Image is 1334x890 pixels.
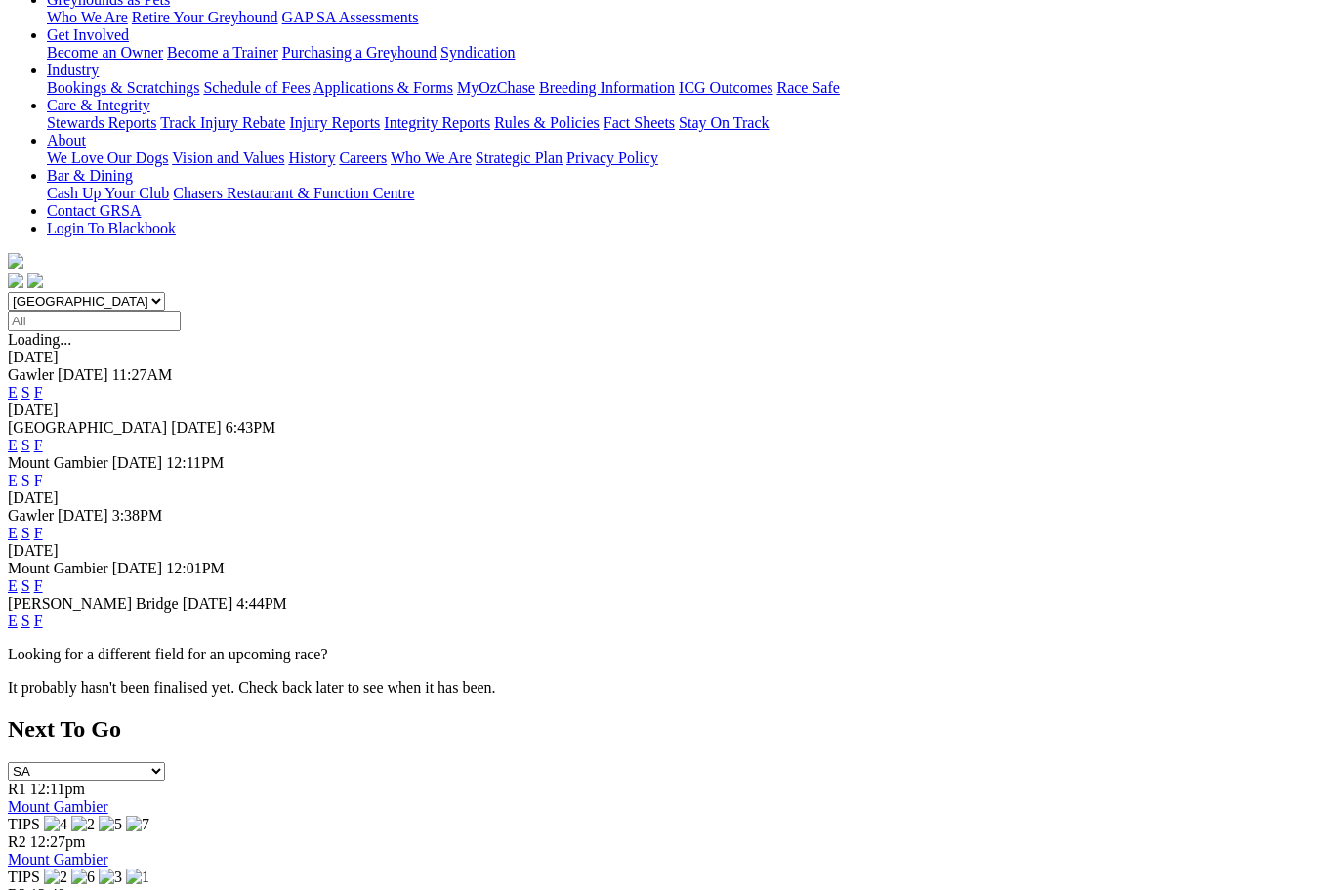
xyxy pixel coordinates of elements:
[167,44,278,61] a: Become a Trainer
[99,869,122,886] img: 3
[236,595,287,612] span: 4:44PM
[339,149,387,166] a: Careers
[8,402,1326,419] div: [DATE]
[457,79,535,96] a: MyOzChase
[126,816,149,833] img: 7
[604,114,675,131] a: Fact Sheets
[8,331,71,348] span: Loading...
[8,542,1326,560] div: [DATE]
[8,798,108,815] a: Mount Gambier
[166,454,224,471] span: 12:11PM
[8,311,181,331] input: Select date
[288,149,335,166] a: History
[21,525,30,541] a: S
[34,525,43,541] a: F
[47,220,176,236] a: Login To Blackbook
[47,149,168,166] a: We Love Our Dogs
[44,816,67,833] img: 4
[21,577,30,594] a: S
[21,472,30,488] a: S
[440,44,515,61] a: Syndication
[47,79,199,96] a: Bookings & Scratchings
[47,114,156,131] a: Stewards Reports
[8,419,167,436] span: [GEOGRAPHIC_DATA]
[539,79,675,96] a: Breeding Information
[44,869,67,886] img: 2
[494,114,600,131] a: Rules & Policies
[47,79,1326,97] div: Industry
[8,472,18,488] a: E
[8,366,54,383] span: Gawler
[30,781,85,797] span: 12:11pm
[8,525,18,541] a: E
[8,679,496,696] partial: It probably hasn't been finalised yet. Check back later to see when it has been.
[21,437,30,453] a: S
[47,167,133,184] a: Bar & Dining
[313,79,453,96] a: Applications & Forms
[8,253,23,269] img: logo-grsa-white.png
[34,577,43,594] a: F
[47,26,129,43] a: Get Involved
[203,79,310,96] a: Schedule of Fees
[34,384,43,401] a: F
[71,816,95,833] img: 2
[47,202,141,219] a: Contact GRSA
[391,149,472,166] a: Who We Are
[47,185,1326,202] div: Bar & Dining
[776,79,839,96] a: Race Safe
[8,595,179,612] span: [PERSON_NAME] Bridge
[566,149,658,166] a: Privacy Policy
[183,595,233,612] span: [DATE]
[8,781,26,797] span: R1
[173,185,414,201] a: Chasers Restaurant & Function Centre
[21,384,30,401] a: S
[8,507,54,524] span: Gawler
[47,44,163,61] a: Become an Owner
[47,62,99,78] a: Industry
[47,132,86,148] a: About
[8,816,40,832] span: TIPS
[58,366,108,383] span: [DATE]
[679,114,769,131] a: Stay On Track
[8,577,18,594] a: E
[47,9,1326,26] div: Greyhounds as Pets
[8,437,18,453] a: E
[282,44,437,61] a: Purchasing a Greyhound
[8,716,1326,742] h2: Next To Go
[30,833,86,850] span: 12:27pm
[226,419,276,436] span: 6:43PM
[34,613,43,629] a: F
[71,869,95,886] img: 6
[47,114,1326,132] div: Care & Integrity
[27,273,43,288] img: twitter.svg
[21,613,30,629] a: S
[476,149,563,166] a: Strategic Plan
[172,149,284,166] a: Vision and Values
[112,366,173,383] span: 11:27AM
[34,472,43,488] a: F
[289,114,380,131] a: Injury Reports
[8,833,26,850] span: R2
[47,97,150,113] a: Care & Integrity
[34,437,43,453] a: F
[8,384,18,401] a: E
[8,560,108,576] span: Mount Gambier
[99,816,122,833] img: 5
[282,9,419,25] a: GAP SA Assessments
[8,349,1326,366] div: [DATE]
[47,44,1326,62] div: Get Involved
[132,9,278,25] a: Retire Your Greyhound
[8,646,1326,663] p: Looking for a different field for an upcoming race?
[58,507,108,524] span: [DATE]
[126,869,149,886] img: 1
[112,560,163,576] span: [DATE]
[47,149,1326,167] div: About
[8,869,40,885] span: TIPS
[166,560,225,576] span: 12:01PM
[171,419,222,436] span: [DATE]
[112,507,163,524] span: 3:38PM
[8,489,1326,507] div: [DATE]
[384,114,490,131] a: Integrity Reports
[8,273,23,288] img: facebook.svg
[47,185,169,201] a: Cash Up Your Club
